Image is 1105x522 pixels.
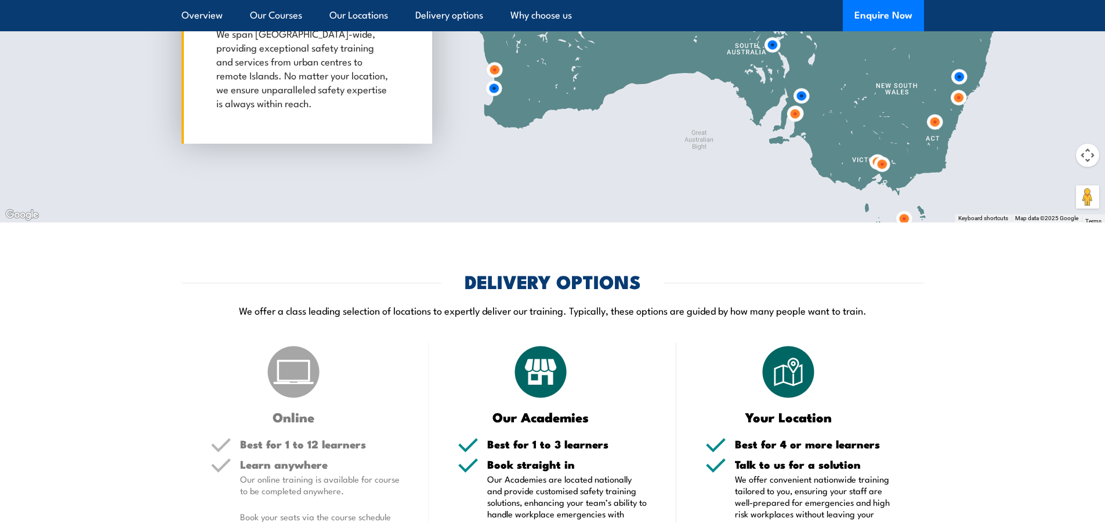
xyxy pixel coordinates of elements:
[3,207,41,222] a: Open this area in Google Maps (opens a new window)
[240,439,400,450] h5: Best for 1 to 12 learners
[1015,215,1078,221] span: Map data ©2025 Google
[458,410,624,424] h3: Our Academies
[1076,185,1099,209] button: Drag Pegman onto the map to open Street View
[465,273,641,289] h2: DELIVERY OPTIONS
[3,207,41,222] img: Google
[735,439,895,450] h5: Best for 4 or more learners
[1076,144,1099,167] button: Map camera controls
[240,459,400,470] h5: Learn anywhere
[211,410,377,424] h3: Online
[1085,218,1102,224] a: Terms (opens in new tab)
[705,410,872,424] h3: Your Location
[735,459,895,470] h5: Talk to us for a solution
[487,459,647,470] h5: Book straight in
[958,214,1008,222] button: Keyboard shortcuts
[240,473,400,497] p: Our online training is available for course to be completed anywhere.
[487,439,647,450] h5: Best for 1 to 3 learners
[216,26,392,109] p: We span [GEOGRAPHIC_DATA]-wide, providing exceptional safety training and services from urban cen...
[182,304,924,317] p: We offer a class leading selection of locations to expertly deliver our training. Typically, thes...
